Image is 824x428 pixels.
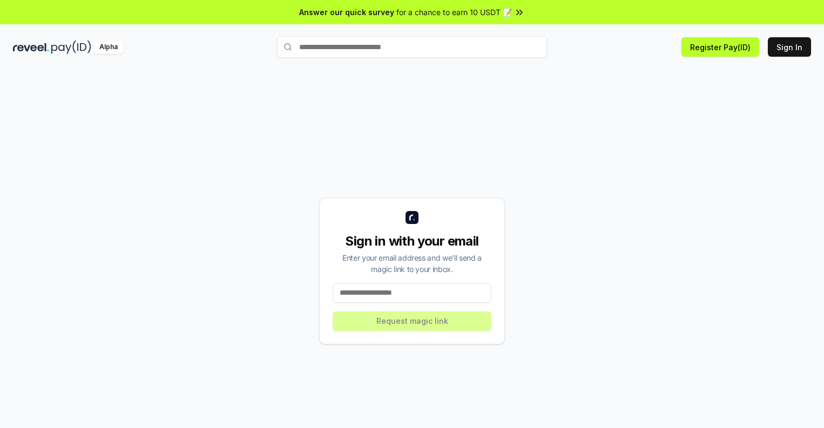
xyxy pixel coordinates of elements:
img: logo_small [406,211,418,224]
span: Answer our quick survey [299,6,394,18]
span: for a chance to earn 10 USDT 📝 [396,6,512,18]
img: pay_id [51,40,91,54]
button: Sign In [768,37,811,57]
button: Register Pay(ID) [681,37,759,57]
div: Alpha [93,40,124,54]
div: Enter your email address and we’ll send a magic link to your inbox. [333,252,491,275]
img: reveel_dark [13,40,49,54]
div: Sign in with your email [333,233,491,250]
